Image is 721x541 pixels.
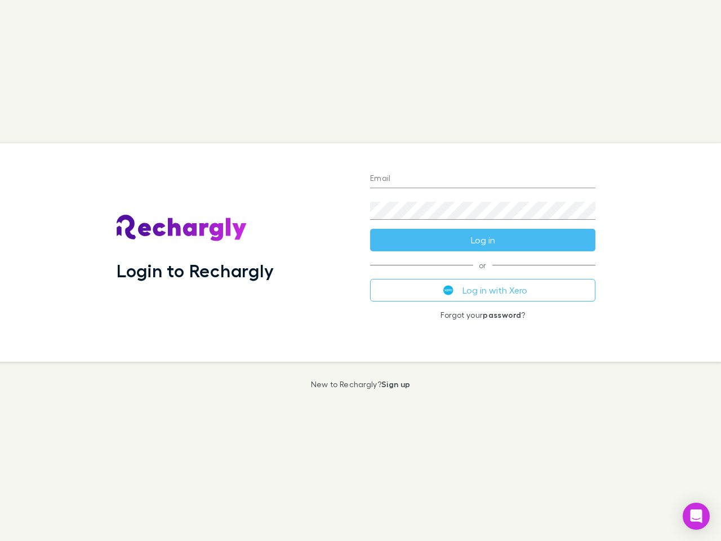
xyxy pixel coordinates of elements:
div: Open Intercom Messenger [683,503,710,530]
p: Forgot your ? [370,311,595,320]
img: Rechargly's Logo [117,215,247,242]
h1: Login to Rechargly [117,260,274,281]
button: Log in with Xero [370,279,595,301]
a: password [483,310,521,320]
img: Xero's logo [443,285,453,295]
p: New to Rechargly? [311,380,411,389]
a: Sign up [381,379,410,389]
button: Log in [370,229,595,251]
